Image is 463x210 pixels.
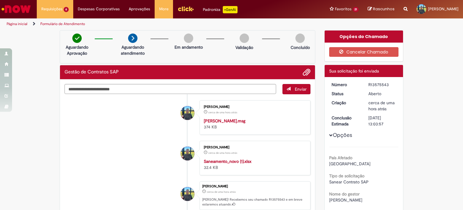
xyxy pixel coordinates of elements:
a: Página inicial [7,21,27,26]
span: Rascunhos [373,6,395,12]
p: Aguardando atendimento [118,44,147,56]
span: Sanear Contrato SAP [329,179,369,185]
a: Rascunhos [368,6,395,12]
img: arrow-next.png [128,34,137,43]
p: Validação [235,44,253,50]
b: País Afetado [329,155,352,160]
time: 29/09/2025 10:03:45 [208,151,237,155]
span: Enviar [295,86,307,92]
dt: Número [327,82,364,88]
img: img-circle-grey.png [240,34,249,43]
span: cerca de uma hora atrás [208,111,237,114]
div: [PERSON_NAME] [204,146,304,149]
span: Aprovações [129,6,150,12]
button: Cancelar Chamado [329,47,399,57]
time: 29/09/2025 10:03:51 [208,111,237,114]
img: ServiceNow [1,3,32,15]
time: 29/09/2025 10:03:53 [207,190,236,194]
span: 21 [353,7,359,12]
span: cerca de uma hora atrás [208,151,237,155]
h2: Gestão de Contratos SAP Histórico de tíquete [65,69,119,75]
button: Enviar [282,84,310,94]
span: [PERSON_NAME] [329,197,362,203]
a: Formulário de Atendimento [40,21,85,26]
div: [PERSON_NAME] [202,185,307,188]
b: Tipo de solicitação [329,173,364,179]
a: [PERSON_NAME].msg [204,118,245,124]
span: cerca de uma hora atrás [207,190,236,194]
p: [PERSON_NAME]! Recebemos seu chamado R13575543 e em breve estaremos atuando. [202,197,307,207]
span: [PERSON_NAME] [428,6,458,11]
div: Leonardo Cardoso [181,187,194,201]
b: Nome do gestor [329,191,360,197]
span: Sua solicitação foi enviada [329,68,379,74]
span: More [159,6,169,12]
div: 29/09/2025 10:03:53 [368,100,396,112]
dt: Criação [327,100,364,106]
a: Saneamento_novo (1).xlsx [204,159,251,164]
p: Concluído [291,44,310,50]
p: Em andamento [175,44,203,50]
div: [DATE] 13:03:57 [368,115,396,127]
div: R13575543 [368,82,396,88]
textarea: Digite sua mensagem aqui... [65,84,276,94]
img: img-circle-grey.png [295,34,305,43]
span: Favoritos [335,6,351,12]
span: Requisições [41,6,62,12]
p: +GenAi [223,6,238,13]
div: Aberto [368,91,396,97]
p: Aguardando Aprovação [62,44,92,56]
div: 32.4 KB [204,158,304,170]
div: Leonardo Cardoso [181,106,194,120]
ul: Trilhas de página [5,18,304,30]
div: Leonardo Cardoso [181,147,194,160]
span: Despesas Corporativas [78,6,120,12]
dt: Conclusão Estimada [327,115,364,127]
div: [PERSON_NAME] [204,105,304,109]
img: check-circle-green.png [72,34,82,43]
img: click_logo_yellow_360x200.png [178,4,194,13]
span: cerca de uma hora atrás [368,100,395,111]
span: [GEOGRAPHIC_DATA] [329,161,370,166]
dt: Status [327,91,364,97]
div: Opções do Chamado [325,31,403,43]
div: Padroniza [203,6,238,13]
img: img-circle-grey.png [184,34,193,43]
button: Adicionar anexos [303,68,310,76]
span: 6 [64,7,69,12]
div: 374 KB [204,118,304,130]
